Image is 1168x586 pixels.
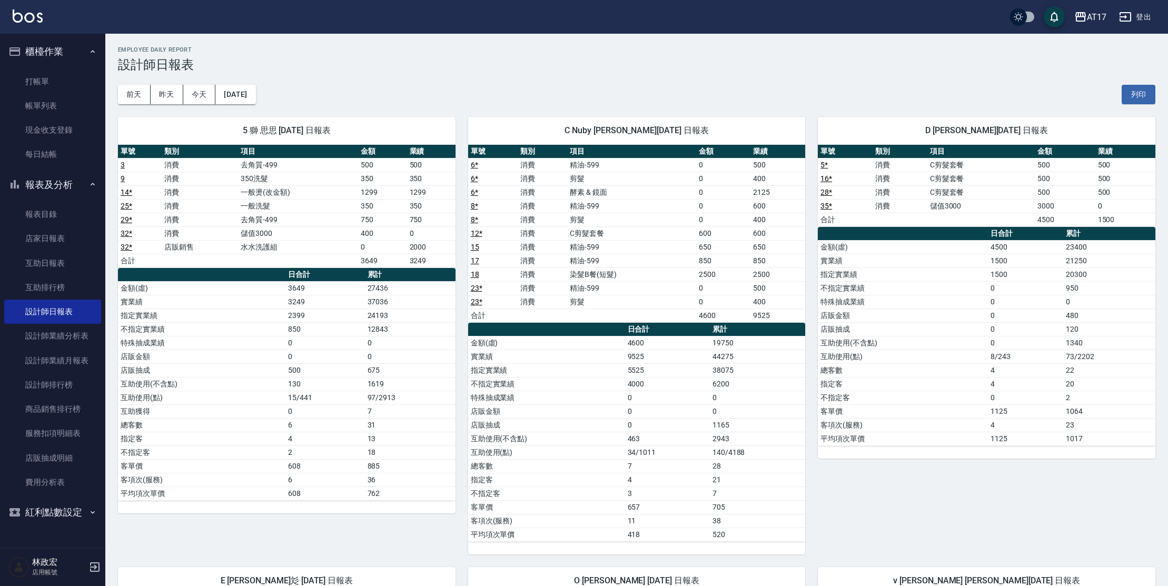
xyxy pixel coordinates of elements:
[162,213,238,226] td: 消費
[710,459,805,473] td: 28
[118,46,1155,53] h2: Employee Daily Report
[151,85,183,104] button: 昨天
[710,391,805,404] td: 0
[468,350,625,363] td: 實業績
[518,145,567,158] th: 類別
[358,185,407,199] td: 1299
[988,227,1063,241] th: 日合計
[1115,7,1155,27] button: 登出
[1095,172,1155,185] td: 500
[468,363,625,377] td: 指定實業績
[818,309,988,322] td: 店販金額
[358,172,407,185] td: 350
[567,145,696,158] th: 項目
[285,281,365,295] td: 3649
[696,213,751,226] td: 0
[818,145,873,158] th: 單號
[988,391,1063,404] td: 0
[358,213,407,226] td: 750
[818,145,1155,227] table: a dense table
[118,486,285,500] td: 平均項次單價
[4,94,101,118] a: 帳單列表
[625,432,710,445] td: 463
[118,404,285,418] td: 互助獲得
[238,185,358,199] td: 一般燙(改金額)
[365,350,456,363] td: 0
[873,158,927,172] td: 消費
[468,486,625,500] td: 不指定客
[471,270,479,279] a: 18
[1070,6,1111,28] button: AT17
[358,199,407,213] td: 350
[518,185,567,199] td: 消費
[13,9,43,23] img: Logo
[1122,85,1155,104] button: 列印
[696,309,751,322] td: 4600
[238,240,358,254] td: 水水洗護組
[567,267,696,281] td: 染髮B餐(短髮)
[818,295,988,309] td: 特殊抽成業績
[118,350,285,363] td: 店販金額
[750,185,805,199] td: 2125
[710,336,805,350] td: 19750
[518,281,567,295] td: 消費
[468,445,625,459] td: 互助使用(點)
[365,268,456,282] th: 累計
[285,404,365,418] td: 0
[358,240,407,254] td: 0
[567,199,696,213] td: 精油-599
[468,145,518,158] th: 單號
[118,57,1155,72] h3: 設計師日報表
[407,213,456,226] td: 750
[365,336,456,350] td: 0
[481,125,793,136] span: C Nuby [PERSON_NAME][DATE] 日報表
[988,418,1063,432] td: 4
[285,322,365,336] td: 850
[1063,322,1155,336] td: 120
[710,432,805,445] td: 2943
[285,459,365,473] td: 608
[567,213,696,226] td: 剪髮
[285,268,365,282] th: 日合計
[518,199,567,213] td: 消費
[873,145,927,158] th: 類別
[4,470,101,494] a: 費用分析表
[1095,213,1155,226] td: 1500
[118,254,162,267] td: 合計
[567,185,696,199] td: 酵素 & 鏡面
[818,432,988,445] td: 平均項次單價
[4,226,101,251] a: 店家日報表
[162,226,238,240] td: 消費
[625,336,710,350] td: 4600
[818,404,988,418] td: 客單價
[118,268,456,501] table: a dense table
[818,254,988,267] td: 實業績
[830,125,1143,136] span: D [PERSON_NAME][DATE] 日報表
[1063,391,1155,404] td: 2
[696,267,751,281] td: 2500
[358,226,407,240] td: 400
[625,391,710,404] td: 0
[710,500,805,514] td: 705
[407,226,456,240] td: 0
[407,254,456,267] td: 3249
[32,557,86,568] h5: 林政宏
[1063,432,1155,445] td: 1017
[696,145,751,158] th: 金額
[696,226,751,240] td: 600
[4,300,101,324] a: 設計師日報表
[118,445,285,459] td: 不指定客
[625,377,710,391] td: 4000
[518,267,567,281] td: 消費
[710,473,805,486] td: 21
[1035,145,1095,158] th: 金額
[238,145,358,158] th: 項目
[4,373,101,397] a: 設計師排行榜
[238,172,358,185] td: 350洗髮
[407,145,456,158] th: 業績
[1063,295,1155,309] td: 0
[238,158,358,172] td: 去角質-499
[468,145,806,323] table: a dense table
[873,172,927,185] td: 消費
[750,199,805,213] td: 600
